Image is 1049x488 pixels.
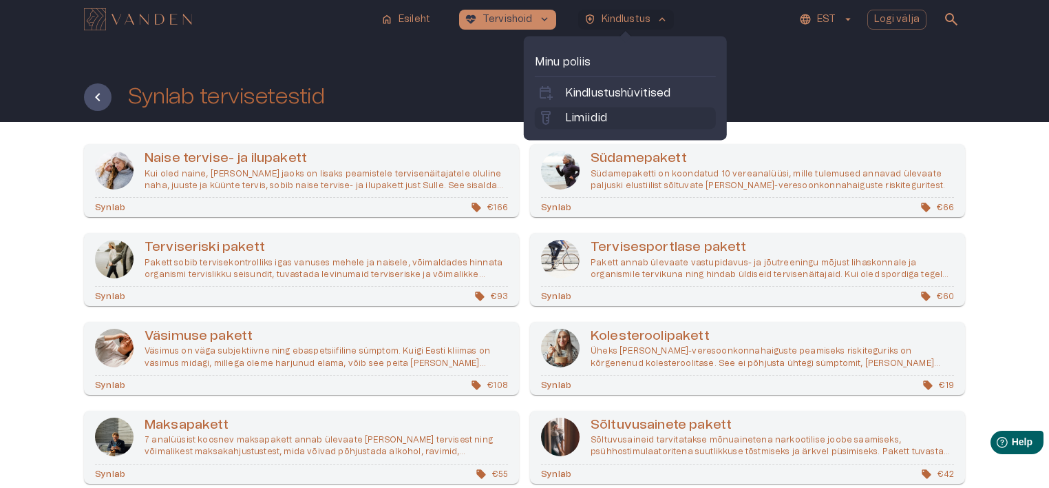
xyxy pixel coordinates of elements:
span: keyboard_arrow_down [538,13,551,26]
p: Kindlustushüvitised [565,85,671,101]
p: Tervishoid [483,12,533,27]
h6: Naise tervise- ja ilupakett [145,150,508,168]
p: Synlab [541,201,571,214]
p: Limiidid [565,110,607,126]
p: € 55 [473,468,508,480]
p: 7 analüüsist koosnev maksapakett annab ülevaate [PERSON_NAME] tervisest ning võimalikest maksakah... [145,434,508,458]
p: Logi välja [874,12,920,27]
img: SYNLAB-narkotestimine.jpeg [541,418,580,456]
h6: Väsimuse pakett [145,327,508,346]
img: SYNLAB_naisetervisejailupakett.jpeg [95,151,134,190]
p: € 19 [920,379,954,392]
p: Pakett annab ülevaate vastupidavus- ja jõutreeningu mõjust lihaskonnale ja organismile tervikuna ... [591,257,954,281]
p: € 66 [918,201,954,214]
button: health_and_safetyKindlustuskeyboard_arrow_up [578,10,675,30]
button: EST [797,10,856,30]
a: labsLimiidid [538,110,713,126]
a: calendar_add_onKindlustushüvitised [538,85,713,101]
button: Tagasi [84,83,112,111]
p: Synlab [541,468,571,480]
span: keyboard_arrow_up [656,13,668,26]
span: home [381,13,393,26]
p: Synlab [95,201,125,214]
h6: Maksapakett [145,416,508,435]
p: Esileht [399,12,430,27]
span: health_and_safety [584,13,596,26]
p: EST [817,12,836,27]
a: Navigate to homepage [84,10,370,29]
p: Südamepaketti on koondatud 10 vereanalüüsi, mille tulemused annavad ülevaate paljuski elustiilist... [591,168,954,192]
p: Üheks [PERSON_NAME]-veresoonkonnahaiguste peamiseks riskiteguriks on kõrgenenud kolesteroolitase.... [591,345,954,369]
img: SYNLAB_terviseriski-pakett.jpeg [95,240,134,278]
button: open search modal [937,6,965,33]
p: Pakett sobib tervisekontrolliks igas vanuses mehele ja naisele, võimaldades hinnata organismi ter... [145,257,508,281]
h6: Sõltuvusainete pakett [591,416,954,435]
p: € 166 [468,201,508,214]
p: Synlab [95,379,125,392]
span: ecg_heart [465,13,477,26]
span: labs [538,110,554,126]
p: € 93 [471,290,508,303]
h1: Synlab tervisetestid [128,85,324,109]
img: SYNLAB_maksapakett.jpeg [95,418,134,456]
p: Kui oled naine, [PERSON_NAME] jaoks on lisaks peamistele tervisenäitajatele oluline naha, juuste ... [145,168,508,192]
p: Synlab [541,379,571,392]
img: SYNLAB_tervisesportlasepakett.jpeg [541,240,580,278]
p: € 108 [468,379,508,392]
p: Synlab [95,468,125,480]
p: Sõltuvusaineid tarvitatakse mõnuainetena narkootilise joobe saamiseks, psühhostimulaatoritena suu... [591,434,954,458]
p: € 42 [918,468,954,480]
img: Vanden logo [84,8,192,30]
p: Väsimus on väga subjektiivne ning ebaspetsiifiline sümptom. Kuigi Eesti kliimas on väsimus midagi... [145,345,508,369]
p: Minu poliis [535,54,716,70]
h6: Kolesteroolipakett [591,327,954,346]
p: Synlab [541,290,571,303]
h6: Tervisesportlase pakett [591,238,954,257]
h6: Terviseriski pakett [145,238,508,257]
button: ecg_heartTervishoidkeyboard_arrow_down [459,10,556,30]
img: SYNLAB_kolesteroolipakett.jpeg [541,329,580,367]
p: Synlab [95,290,125,303]
p: Kindlustus [602,12,651,27]
iframe: Help widget launcher [942,425,1049,464]
h6: Südamepakett [591,150,954,168]
button: homeEsileht [375,10,437,30]
button: Logi välja [867,10,927,30]
p: € 60 [918,290,954,303]
img: SYNLAB_sudamepakett.jpeg [541,151,580,190]
span: search [943,11,960,28]
span: calendar_add_on [538,85,554,101]
img: SYNLAB_vasimus.png [95,329,134,367]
